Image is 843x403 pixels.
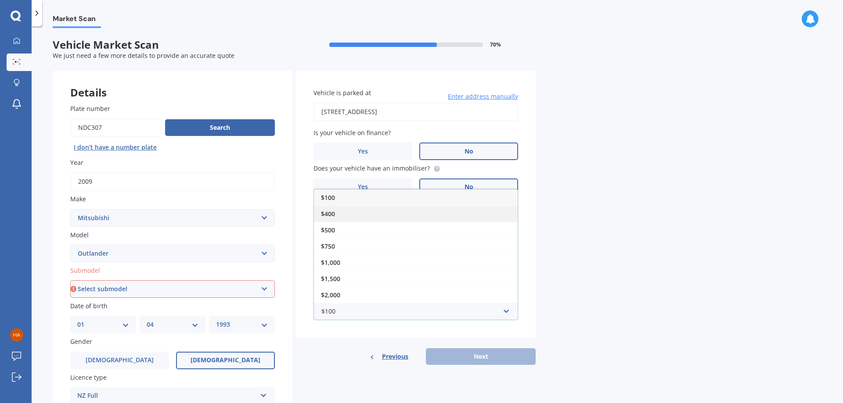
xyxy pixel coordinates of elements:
[70,231,89,239] span: Model
[448,92,518,101] span: Enter address manually
[86,357,154,364] span: [DEMOGRAPHIC_DATA]
[70,118,162,137] input: Enter plate number
[313,103,518,121] input: Enter address
[313,89,371,97] span: Vehicle is parked at
[321,258,340,267] span: $1,000
[77,391,256,401] div: NZ Full
[70,172,275,191] input: YYYY
[70,266,100,275] span: Submodel
[53,71,292,97] div: Details
[53,14,101,26] span: Market Scan
[53,51,234,60] span: We just need a few more details to provide an accurate quote
[70,302,108,310] span: Date of birth
[490,42,501,48] span: 70 %
[53,39,294,51] span: Vehicle Market Scan
[70,195,86,203] span: Make
[70,140,160,154] button: I don’t have a number plate
[382,350,408,363] span: Previous
[465,183,473,191] span: No
[70,373,107,382] span: Licence type
[313,164,430,173] span: Does your vehicle have an immobiliser?
[70,104,110,113] span: Plate number
[465,148,473,155] span: No
[313,128,391,137] span: Is your vehicle on finance?
[358,148,368,155] span: Yes
[10,328,23,342] img: 8e368d035b46c562306641635cb8726c
[321,242,335,250] span: $750
[321,193,335,202] span: $100
[321,275,340,283] span: $1,500
[321,226,335,234] span: $500
[321,210,335,218] span: $400
[191,357,260,364] span: [DEMOGRAPHIC_DATA]
[70,158,83,167] span: Year
[165,119,275,136] button: Search
[358,183,368,191] span: Yes
[321,291,340,299] span: $2,000
[70,338,92,346] span: Gender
